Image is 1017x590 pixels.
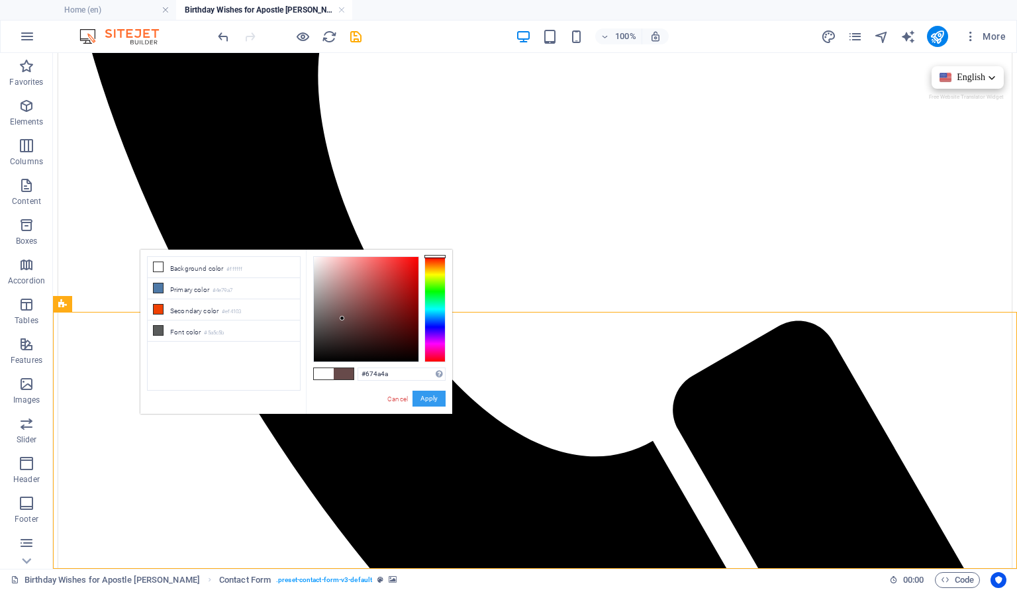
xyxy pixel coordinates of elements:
[8,275,45,286] p: Accordion
[9,77,43,87] p: Favorites
[219,572,397,588] nav: breadcrumb
[889,572,924,588] h6: Session time
[216,29,231,44] i: Undo: Add element (Ctrl+Z)
[219,572,271,588] span: Click to select. Double-click to edit
[15,315,38,326] p: Tables
[148,299,300,320] li: Secondary color
[389,576,397,583] i: This element contains a background
[176,3,352,17] h4: Birthday Wishes for Apostle [PERSON_NAME] (en)
[13,395,40,405] p: Images
[615,28,636,44] h6: 100%
[876,41,951,47] a: Free Website Translator Widget
[276,572,372,588] span: . preset-contact-form-v3-default
[215,28,231,44] button: undo
[941,572,974,588] span: Code
[348,29,363,44] i: Save (Ctrl+S)
[148,257,300,278] li: Background color
[900,28,916,44] button: text_generator
[148,320,300,342] li: Font color
[213,286,232,295] small: #4e79a7
[17,434,37,445] p: Slider
[900,29,916,44] i: AI Writer
[314,368,334,379] span: #ffffff
[935,572,980,588] button: Code
[821,28,837,44] button: design
[847,28,863,44] button: pages
[321,28,337,44] button: reload
[874,29,889,44] i: Navigator
[10,156,43,167] p: Columns
[334,368,354,379] span: #674a4a
[377,576,383,583] i: This element is a customizable preset
[903,572,924,588] span: 00 00
[322,29,337,44] i: Reload page
[927,26,948,47] button: publish
[874,28,890,44] button: navigator
[847,29,863,44] i: Pages (Ctrl+Alt+S)
[412,391,446,407] button: Apply
[11,355,42,366] p: Features
[650,30,661,42] i: On resize automatically adjust zoom level to fit chosen device.
[148,278,300,299] li: Primary color
[13,474,40,485] p: Header
[964,30,1006,43] span: More
[821,29,836,44] i: Design (Ctrl+Alt+Y)
[204,328,224,338] small: #5a5c5b
[959,26,1011,47] button: More
[11,572,200,588] a: Click to cancel selection. Double-click to open Pages
[930,29,945,44] i: Publish
[15,514,38,524] p: Footer
[912,575,914,585] span: :
[76,28,175,44] img: Editor Logo
[991,572,1006,588] button: Usercentrics
[16,236,38,246] p: Boxes
[348,28,363,44] button: save
[10,117,44,127] p: Elements
[386,394,409,404] a: Cancel
[595,28,642,44] button: 100%
[226,265,242,274] small: #ffffff
[12,196,41,207] p: Content
[222,307,241,317] small: #ef4103
[295,28,311,44] button: Click here to leave preview mode and continue editing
